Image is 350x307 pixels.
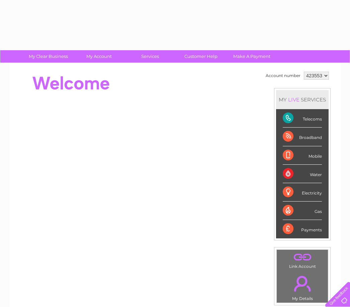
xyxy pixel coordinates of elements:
a: Customer Help [173,50,229,63]
div: Water [283,165,322,183]
div: Gas [283,202,322,220]
div: LIVE [287,96,301,103]
td: My Details [276,270,328,303]
a: My Account [72,50,127,63]
div: Broadband [283,128,322,146]
td: Link Account [276,249,328,271]
a: . [278,251,326,263]
div: Payments [283,220,322,238]
div: Telecoms [283,109,322,128]
td: Account number [264,70,302,81]
a: Services [122,50,178,63]
div: Mobile [283,146,322,165]
div: MY SERVICES [276,90,329,109]
a: My Clear Business [21,50,76,63]
a: . [278,272,326,295]
a: Make A Payment [224,50,279,63]
div: Electricity [283,183,322,202]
